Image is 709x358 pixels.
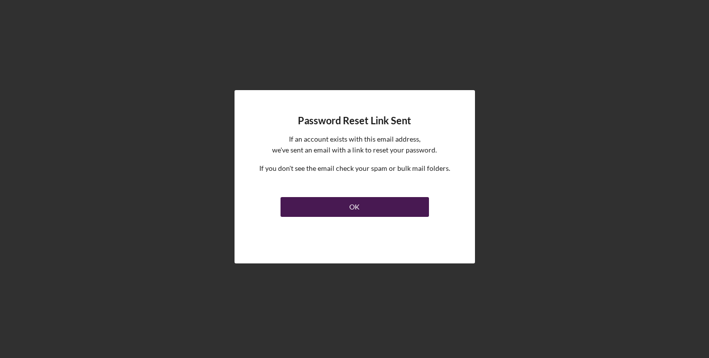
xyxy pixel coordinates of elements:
p: If you don't see the email check your spam or bulk mail folders. [259,163,450,174]
h4: Password Reset Link Sent [298,115,411,126]
button: OK [281,197,429,217]
a: OK [281,193,429,217]
p: If an account exists with this email address, we've sent an email with a link to reset your passw... [272,134,437,156]
div: OK [349,197,360,217]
